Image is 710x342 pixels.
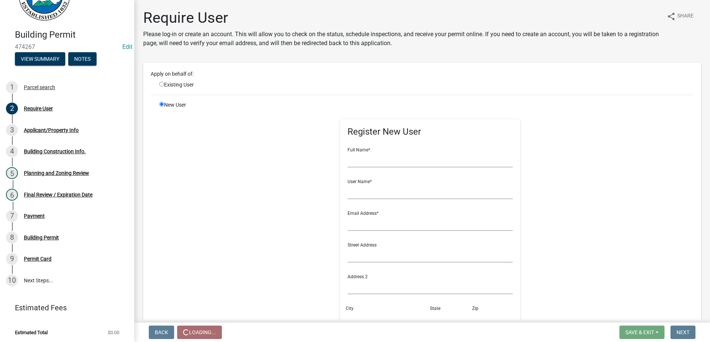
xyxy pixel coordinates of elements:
button: Next [670,326,695,339]
button: View Summary [15,52,65,66]
div: Permit Card [24,256,51,261]
button: shareShare [661,9,700,23]
div: Final Review / Expiration Date [24,192,92,197]
button: Save & Exit [619,326,665,339]
button: Loading... [177,326,222,339]
div: Parcel search [24,85,55,90]
h4: Building Permit [15,29,128,40]
wm-modal-confirm: Summary [15,56,65,62]
a: Edit [122,43,132,50]
div: 9 [6,253,18,265]
div: 7 [6,210,18,222]
div: Building Permit [24,235,59,240]
span: Loading... [189,329,216,335]
i: share [667,12,676,21]
div: Apply on behalf of: [145,70,699,78]
h1: Require User [143,9,661,27]
div: 4 [6,145,18,157]
span: Share [677,12,694,21]
span: $0.00 [108,330,119,335]
a: Estimated Fees [6,300,122,315]
div: Planning and Zoning Review [24,170,89,176]
div: Applicant/Property Info [24,128,79,133]
div: Require User [24,106,53,111]
span: 474267 [15,43,119,50]
div: Existing User [154,81,245,89]
div: 8 [6,232,18,244]
button: Back [149,326,174,339]
h5: Register New User [348,126,513,137]
div: 2 [6,103,18,114]
div: Payment [24,213,45,219]
span: Save & Exit [625,329,654,335]
wm-modal-confirm: Notes [68,56,97,62]
button: Notes [68,52,97,66]
span: Estimated Total [15,330,48,335]
span: Back [155,329,168,335]
wm-modal-confirm: Edit Application Number [122,43,132,50]
div: 6 [6,189,18,201]
div: 1 [6,81,18,93]
span: Next [676,329,689,335]
div: Building Construction Info. [24,149,86,154]
div: 5 [6,167,18,179]
p: Please log-in or create an account. This will allow you to check on the status, schedule inspecti... [143,30,661,48]
div: 10 [6,274,18,286]
div: 3 [6,124,18,136]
